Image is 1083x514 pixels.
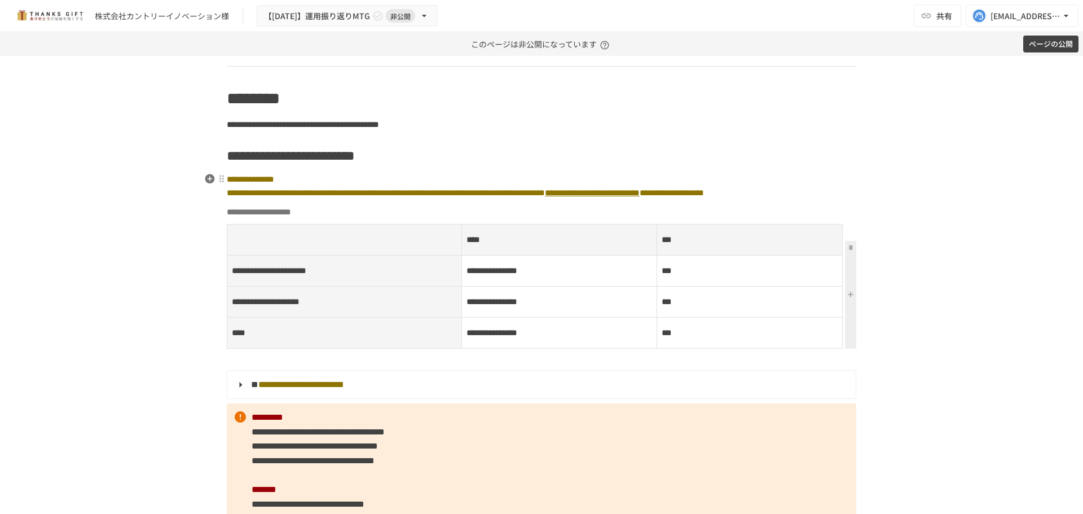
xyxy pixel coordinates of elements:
[14,7,86,25] img: mMP1OxWUAhQbsRWCurg7vIHe5HqDpP7qZo7fRoNLXQh
[1023,36,1078,53] button: ページの公開
[264,9,370,23] span: 【[DATE]】運用振り返りMTG
[966,5,1078,27] button: [EMAIL_ADDRESS][DOMAIN_NAME]
[257,5,437,27] button: 【[DATE]】運用振り返りMTG非公開
[914,5,961,27] button: 共有
[95,10,229,22] div: 株式会社カントリーイノベーション様
[990,9,1060,23] div: [EMAIL_ADDRESS][DOMAIN_NAME]
[471,32,613,56] p: このページは非公開になっています
[936,10,952,22] span: 共有
[386,10,415,22] span: 非公開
